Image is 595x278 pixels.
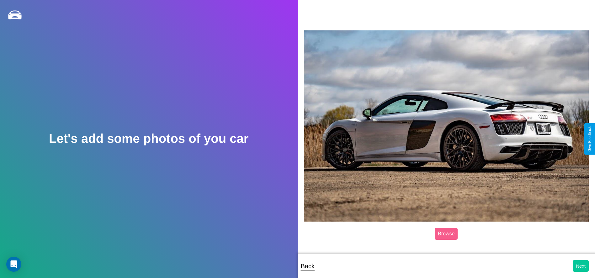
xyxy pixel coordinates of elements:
label: Browse [435,228,458,240]
div: Open Intercom Messenger [6,257,21,272]
div: Give Feedback [587,126,592,152]
p: Back [301,260,315,272]
img: posted [304,30,589,222]
h2: Let's add some photos of you car [49,132,248,146]
button: Next [573,260,589,272]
